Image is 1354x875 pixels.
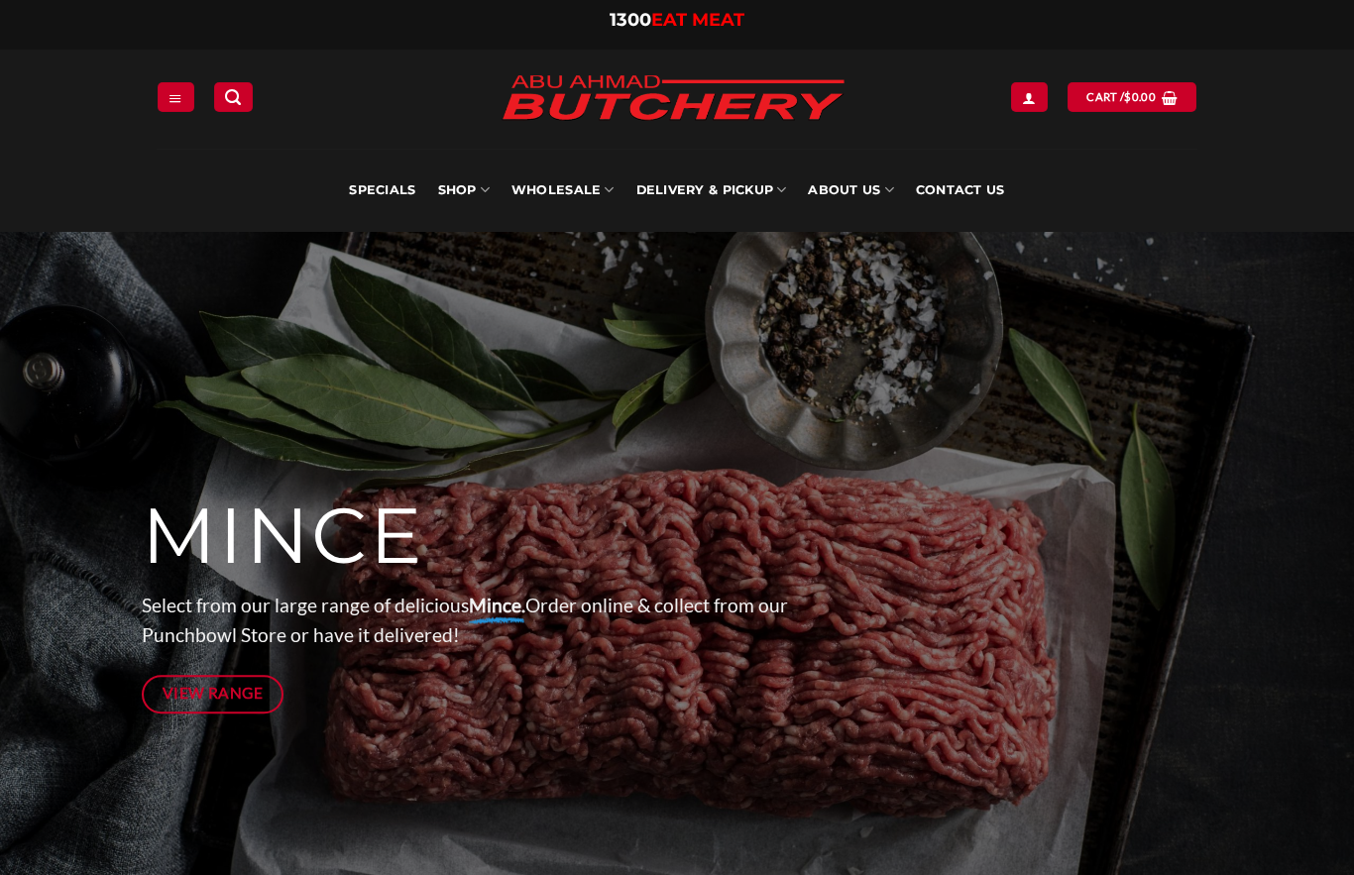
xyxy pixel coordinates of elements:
[438,149,490,232] a: SHOP
[1011,82,1047,111] a: Login
[214,82,252,111] a: Search
[1124,90,1156,103] bdi: 0.00
[610,9,744,31] a: 1300EAT MEAT
[142,675,283,713] a: View Range
[808,149,893,232] a: About Us
[1086,88,1156,106] span: Cart /
[163,681,264,706] span: View Range
[142,489,424,584] span: MINCE
[610,9,651,31] span: 1300
[142,594,788,647] span: Select from our large range of delicious Order online & collect from our Punchbowl Store or have ...
[1068,82,1195,111] a: View cart
[1124,88,1131,106] span: $
[636,149,787,232] a: Delivery & Pickup
[916,149,1005,232] a: Contact Us
[485,61,861,137] img: Abu Ahmad Butchery
[511,149,615,232] a: Wholesale
[158,82,193,111] a: Menu
[469,594,525,616] strong: Mince.
[651,9,744,31] span: EAT MEAT
[349,149,415,232] a: Specials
